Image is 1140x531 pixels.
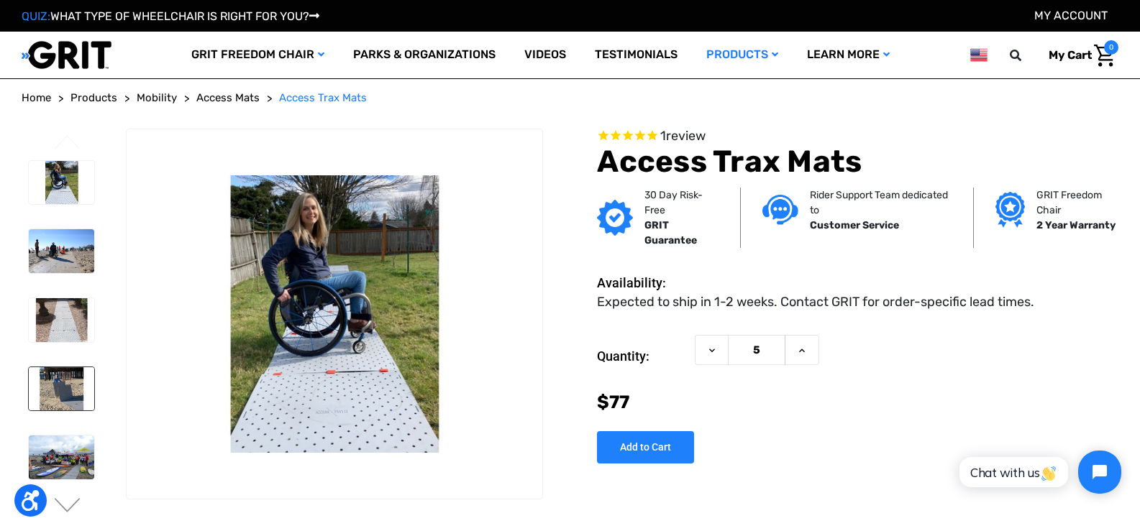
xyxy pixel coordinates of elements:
a: Cart with 0 items [1038,40,1118,70]
img: Access Trax Mats [29,161,94,205]
input: Add to Cart [597,431,694,463]
span: Access Trax Mats [279,91,367,104]
span: Access Mats [196,91,260,104]
img: GRIT All-Terrain Wheelchair and Mobility Equipment [22,40,111,70]
span: review [666,128,706,144]
a: QUIZ:WHAT TYPE OF WHEELCHAIR IS RIGHT FOR YOU? [22,9,319,23]
span: 0 [1104,40,1118,55]
span: Products [70,91,117,104]
button: Go to slide 2 of 6 [53,498,83,515]
span: Home [22,91,51,104]
img: Customer service [762,195,798,224]
a: Products [692,32,793,78]
a: GRIT Freedom Chair [177,32,339,78]
img: Access Trax Mats [29,298,94,342]
a: Parks & Organizations [339,32,510,78]
p: Rider Support Team dedicated to [810,188,952,218]
img: Access Trax Mats [29,435,94,479]
span: Mobility [137,91,177,104]
iframe: Tidio Chat [944,438,1134,506]
a: Videos [510,32,580,78]
input: Search [1016,40,1038,70]
img: Access Trax Mats [29,229,94,273]
p: 30 Day Risk-Free [644,188,719,218]
a: Learn More [793,32,904,78]
img: GRIT Guarantee [597,200,633,236]
span: QUIZ: [22,9,50,23]
a: Access Trax Mats [279,90,367,106]
img: Access Trax Mats [127,175,542,453]
h1: Access Trax Mats [597,144,1118,180]
img: us.png [970,46,988,64]
a: Access Mats [196,90,260,106]
a: Home [22,90,51,106]
strong: Customer Service [810,219,899,231]
a: Testimonials [580,32,692,78]
dd: Expected to ship in 1-2 weeks. Contact GRIT for order-specific lead times. [597,292,1034,312]
span: $77 [597,392,629,412]
span: Rated 5.0 out of 5 stars 1 reviews [597,129,1118,144]
span: 1 reviews [660,128,706,144]
label: Quantity: [597,335,688,378]
strong: 2 Year Warranty [1036,219,1116,231]
a: Products [70,90,117,106]
span: My Cart [1049,48,1092,62]
img: Access Trax Mats [29,367,94,411]
a: Account [1034,9,1108,22]
strong: GRIT Guarantee [644,219,697,246]
dt: Availability: [597,273,688,292]
nav: Breadcrumb [22,90,1118,106]
img: Cart [1094,45,1115,67]
button: Go to slide 6 of 6 [53,135,83,152]
a: Mobility [137,90,177,106]
img: Grit freedom [995,192,1025,228]
p: GRIT Freedom Chair [1036,188,1123,218]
